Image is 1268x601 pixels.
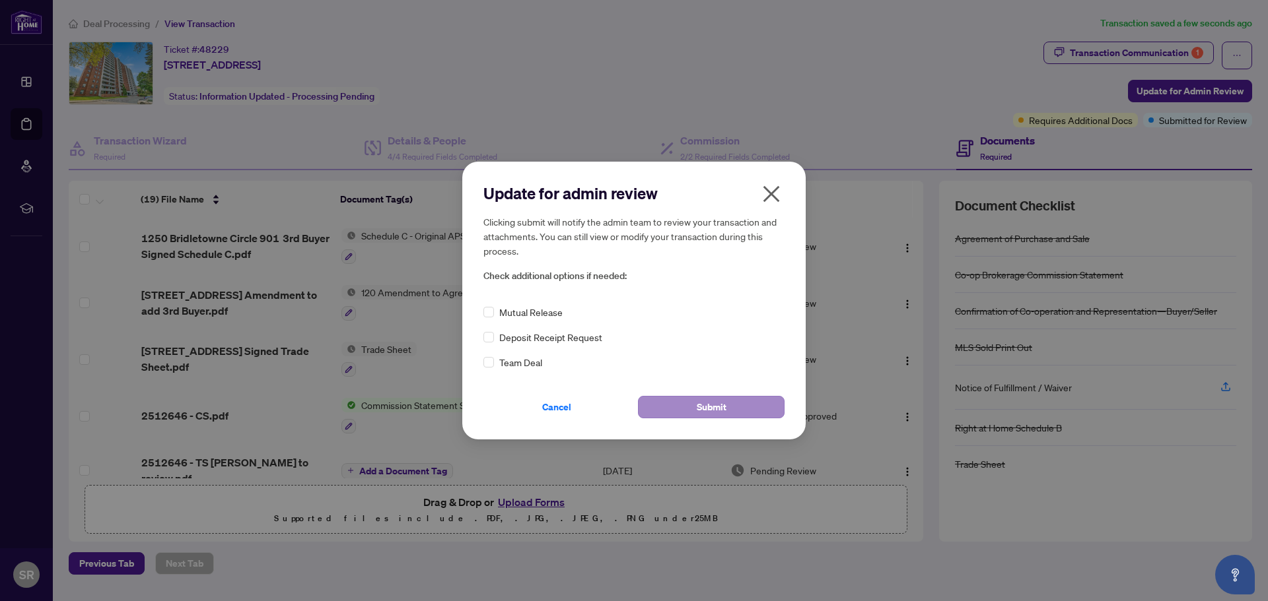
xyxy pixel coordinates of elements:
[483,396,630,418] button: Cancel
[483,269,785,284] span: Check additional options if needed:
[499,305,563,319] span: Mutual Release
[638,396,785,418] button: Submit
[761,183,782,205] span: close
[483,214,785,258] h5: Clicking submit will notify the admin team to review your transaction and attachments. You can st...
[542,396,571,418] span: Cancel
[697,396,726,418] span: Submit
[499,355,542,369] span: Team Deal
[1215,555,1255,594] button: Open asap
[483,183,785,204] h2: Update for admin review
[499,330,602,344] span: Deposit Receipt Request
